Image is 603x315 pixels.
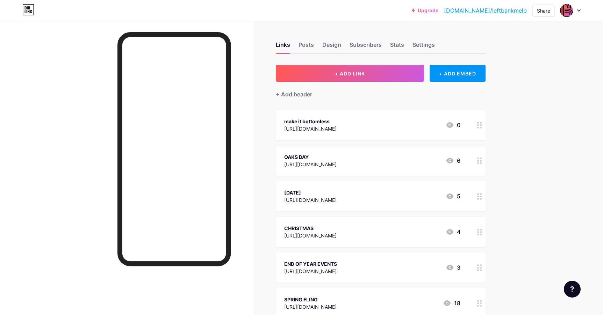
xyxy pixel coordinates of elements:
div: END OF YEAR EVENTS [284,260,337,268]
div: Stats [390,41,404,53]
div: 6 [446,156,460,165]
div: [DATE] [284,189,337,196]
div: 3 [446,263,460,272]
div: [URL][DOMAIN_NAME] [284,161,337,168]
img: leftbankmelb [560,4,573,17]
div: 18 [443,299,460,307]
div: OAKS DAY [284,153,337,161]
div: [URL][DOMAIN_NAME] [284,232,337,239]
div: Share [537,7,550,14]
div: [URL][DOMAIN_NAME] [284,125,337,132]
div: 5 [446,192,460,200]
div: [URL][DOMAIN_NAME] [284,303,337,310]
div: 0 [446,121,460,129]
div: [URL][DOMAIN_NAME] [284,268,337,275]
button: + ADD LINK [276,65,424,82]
div: Design [322,41,341,53]
div: SPRING FLING [284,296,337,303]
span: + ADD LINK [335,71,365,76]
div: Subscribers [350,41,382,53]
div: CHRISTMAS [284,225,337,232]
a: [DOMAIN_NAME]/leftbankmelb [444,6,527,15]
div: Settings [412,41,435,53]
div: + Add header [276,90,312,98]
a: Upgrade [412,8,438,13]
div: [URL][DOMAIN_NAME] [284,196,337,204]
div: make it bottomless [284,118,337,125]
div: Links [276,41,290,53]
div: + ADD EMBED [430,65,485,82]
div: 4 [446,228,460,236]
div: Posts [299,41,314,53]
